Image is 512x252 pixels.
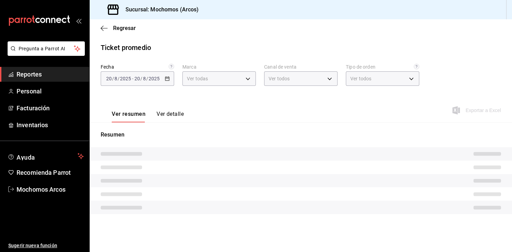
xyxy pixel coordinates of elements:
input: -- [106,76,112,81]
span: Personal [17,87,84,96]
span: Ver todas [187,75,208,82]
button: Ver resumen [112,111,145,122]
span: Sugerir nueva función [8,242,84,249]
label: Fecha [101,64,174,69]
span: / [140,76,142,81]
button: Pregunta a Parrot AI [8,41,85,56]
input: ---- [120,76,131,81]
input: ---- [148,76,160,81]
input: -- [114,76,118,81]
h3: Sucursal: Mochomos (Arcos) [120,6,199,14]
label: Tipo de orden [346,64,419,69]
span: Ayuda [17,152,75,160]
svg: Información delimitada a máximo 62 días. [169,64,174,69]
span: Ver todos [350,75,371,82]
label: Canal de venta [264,64,338,69]
span: / [112,76,114,81]
div: Ticket promedio [101,42,151,53]
span: Recomienda Parrot [17,168,84,177]
button: Ver detalle [157,111,184,122]
span: / [118,76,120,81]
span: - [132,76,133,81]
input: -- [134,76,140,81]
button: Regresar [101,25,136,31]
span: Ver todos [269,75,290,82]
span: Facturación [17,103,84,113]
div: navigation tabs [112,111,184,122]
span: Reportes [17,70,84,79]
span: Pregunta a Parrot AI [19,45,74,52]
span: Regresar [113,25,136,31]
input: -- [143,76,146,81]
a: Pregunta a Parrot AI [5,50,85,57]
span: Inventarios [17,120,84,130]
label: Marca [182,64,256,69]
p: Resumen [101,131,501,139]
span: Mochomos Arcos [17,185,84,194]
span: / [146,76,148,81]
svg: Todas las órdenes contabilizan 1 comensal a excepción de órdenes de mesa con comensales obligator... [414,64,419,69]
button: open_drawer_menu [76,18,81,23]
